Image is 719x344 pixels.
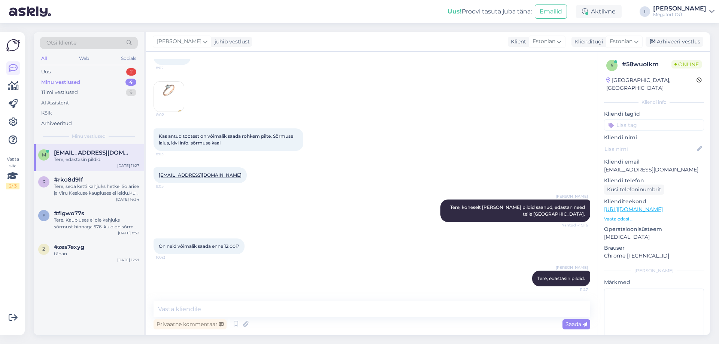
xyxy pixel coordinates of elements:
[604,198,704,206] p: Klienditeekond
[154,319,227,329] div: Privaatne kommentaar
[604,177,704,185] p: Kliendi telefon
[41,99,69,107] div: AI Assistent
[54,217,139,230] div: Tere. Kaupluses ei ole kahjuks sõrmust hinnaga 576, kuid on sõrmus hinnaga 575.- ja suuruses 17. ...
[54,156,139,163] div: Tere, edastasin pildid.
[156,183,184,189] span: 8:05
[604,252,704,260] p: Chrome [TECHNICAL_ID]
[156,65,184,71] span: 8:02
[41,109,52,117] div: Kõik
[604,110,704,118] p: Kliendi tag'id
[41,79,80,86] div: Minu vestlused
[604,233,704,241] p: [MEDICAL_DATA]
[157,37,201,46] span: [PERSON_NAME]
[604,267,704,274] div: [PERSON_NAME]
[41,68,51,76] div: Uus
[40,54,48,63] div: All
[54,176,83,183] span: #rko8d91f
[571,38,603,46] div: Klienditugi
[6,183,19,189] div: 2 / 3
[448,8,462,15] b: Uus!
[533,37,555,46] span: Estonian
[556,194,588,199] span: [PERSON_NAME]
[606,76,697,92] div: [GEOGRAPHIC_DATA], [GEOGRAPHIC_DATA]
[156,255,184,260] span: 10:43
[508,38,526,46] div: Klient
[156,151,184,157] span: 8:03
[640,6,650,17] div: I
[54,244,84,250] span: #zes7exyg
[604,158,704,166] p: Kliendi email
[450,204,586,217] span: Tere, koheselt [PERSON_NAME] pildid saanud, edastan need teile [GEOGRAPHIC_DATA].
[117,163,139,168] div: [DATE] 11:27
[117,257,139,263] div: [DATE] 12:21
[604,244,704,252] p: Brauser
[154,82,184,112] img: Attachment
[41,120,72,127] div: Arhiveeritud
[653,12,706,18] div: Megafort OÜ
[604,225,704,233] p: Operatsioonisüsteem
[604,166,704,174] p: [EMAIL_ADDRESS][DOMAIN_NAME]
[126,68,136,76] div: 2
[126,89,136,96] div: 9
[646,37,703,47] div: Arhiveeri vestlus
[42,179,46,185] span: r
[54,250,139,257] div: tänan
[125,79,136,86] div: 4
[42,152,46,158] span: m
[6,156,19,189] div: Vaata siia
[537,275,585,281] span: Tere, edastasin pildid.
[116,197,139,202] div: [DATE] 16:34
[622,60,671,69] div: # 58wuolkm
[604,119,704,131] input: Lisa tag
[119,54,138,63] div: Socials
[604,206,663,213] a: [URL][DOMAIN_NAME]
[671,60,702,69] span: Online
[560,222,588,228] span: Nähtud ✓ 9:16
[604,145,695,153] input: Lisa nimi
[535,4,567,19] button: Emailid
[653,6,706,12] div: [PERSON_NAME]
[6,38,20,52] img: Askly Logo
[159,172,242,178] a: [EMAIL_ADDRESS][DOMAIN_NAME]
[118,230,139,236] div: [DATE] 8:52
[448,7,532,16] div: Proovi tasuta juba täna:
[54,149,132,156] span: margusjuhanson5@gmail.com
[54,210,84,217] span: #flgwo77s
[556,265,588,270] span: [PERSON_NAME]
[560,287,588,292] span: 11:27
[159,243,239,249] span: On neid võimalik saada enne 12:00i?
[604,134,704,141] p: Kliendi nimi
[42,213,45,218] span: f
[604,185,664,195] div: Küsi telefoninumbrit
[565,321,587,328] span: Saada
[576,5,622,18] div: Aktiivne
[212,38,250,46] div: juhib vestlust
[604,216,704,222] p: Vaata edasi ...
[156,112,184,118] span: 8:02
[42,246,45,252] span: z
[41,89,78,96] div: Tiimi vestlused
[54,183,139,197] div: Tere, seda ketti kahjuks hetkel Solarise ja Viru Keskuse kaupluses ei leidu.Kui soovite, siis saa...
[653,6,715,18] a: [PERSON_NAME]Megafort OÜ
[610,37,632,46] span: Estonian
[159,133,294,146] span: Kas antud tootest on võimalik saada rohkem pilte. Sõrmuse laius, kivi info, sõrmuse kaal
[72,133,106,140] span: Minu vestlused
[604,278,704,286] p: Märkmed
[78,54,91,63] div: Web
[604,99,704,106] div: Kliendi info
[611,63,613,68] span: 5
[46,39,76,47] span: Otsi kliente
